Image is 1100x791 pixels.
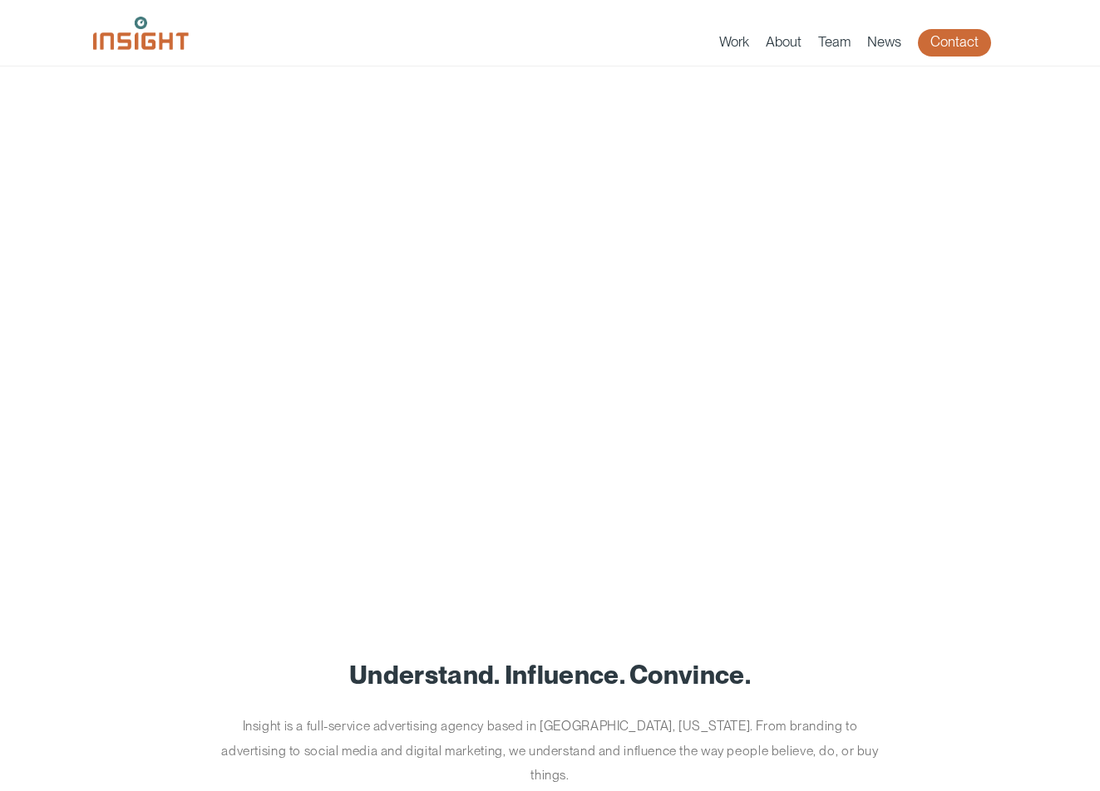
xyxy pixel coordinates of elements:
[719,29,1008,56] nav: primary navigation menu
[719,33,749,56] a: Work
[867,33,901,56] a: News
[93,17,189,50] img: Insight Marketing Design
[818,33,851,56] a: Team
[766,33,802,56] a: About
[918,29,991,56] a: Contact
[93,661,1008,689] h1: Understand. Influence. Convince.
